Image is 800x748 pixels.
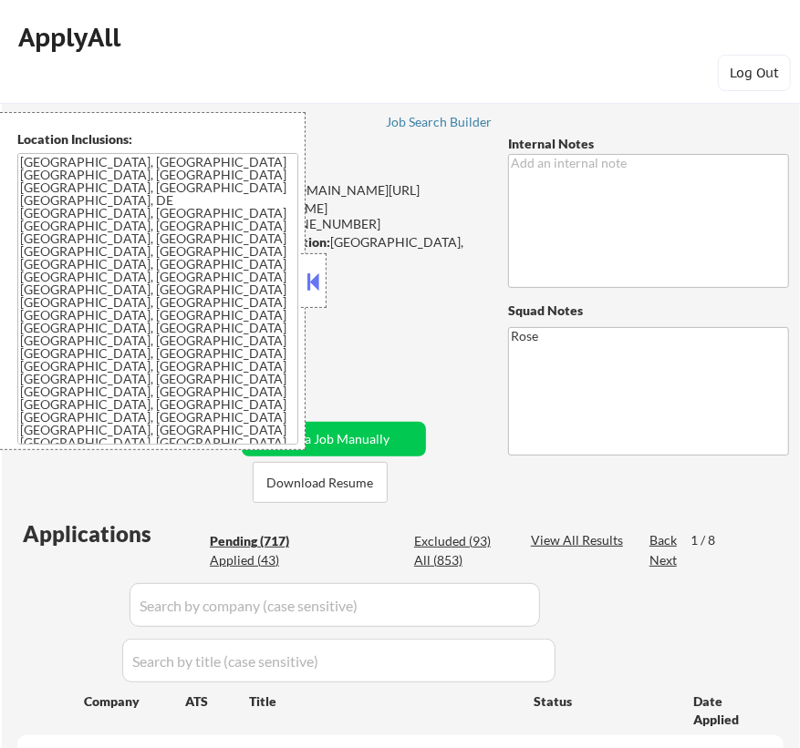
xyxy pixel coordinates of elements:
div: Back [649,531,679,549]
div: Applied (43) [210,551,301,569]
div: Pending (717) [210,532,301,550]
div: Date Applied [693,692,762,728]
div: Excluded (93) [414,532,505,550]
button: Download Resume [253,462,388,503]
div: Company [84,692,185,711]
div: ATS [185,692,249,711]
a: Job Search Builder [386,115,493,133]
div: [GEOGRAPHIC_DATA], [US_STATE] [226,233,484,269]
div: Next [649,551,679,569]
div: All (853) [414,551,505,569]
div: Internal Notes [508,135,789,153]
div: ApplyAll [18,22,126,53]
div: Location Inclusions: [17,130,298,149]
input: Search by title (case sensitive) [122,639,556,682]
div: Squad Notes [508,302,789,320]
div: 1 / 8 [691,531,732,549]
button: Add a Job Manually [242,422,426,456]
div: Status [534,684,667,717]
div: Applications [23,523,203,545]
input: Search by company (case sensitive) [130,583,540,627]
button: Log Out [718,55,791,91]
div: [PHONE_NUMBER] [226,215,484,233]
div: Job Search Builder [386,116,493,128]
div: View All Results [531,531,629,549]
div: Title [249,692,516,711]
